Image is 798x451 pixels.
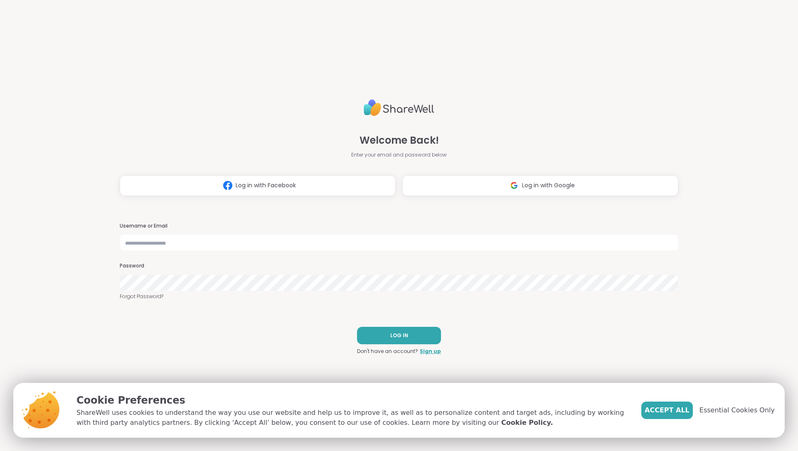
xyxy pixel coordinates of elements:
[357,327,441,344] button: LOG IN
[641,402,693,419] button: Accept All
[501,418,553,428] a: Cookie Policy.
[420,348,441,355] a: Sign up
[645,405,690,415] span: Accept All
[522,181,575,190] span: Log in with Google
[76,393,628,408] p: Cookie Preferences
[360,133,439,148] span: Welcome Back!
[506,178,522,193] img: ShareWell Logomark
[76,408,628,428] p: ShareWell uses cookies to understand the way you use our website and help us to improve it, as we...
[120,293,678,300] a: Forgot Password?
[236,181,296,190] span: Log in with Facebook
[120,262,678,270] h3: Password
[357,348,418,355] span: Don't have an account?
[120,175,396,196] button: Log in with Facebook
[402,175,678,196] button: Log in with Google
[699,405,775,415] span: Essential Cookies Only
[390,332,408,339] span: LOG IN
[351,151,447,159] span: Enter your email and password below
[220,178,236,193] img: ShareWell Logomark
[120,223,678,230] h3: Username or Email
[364,96,434,120] img: ShareWell Logo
